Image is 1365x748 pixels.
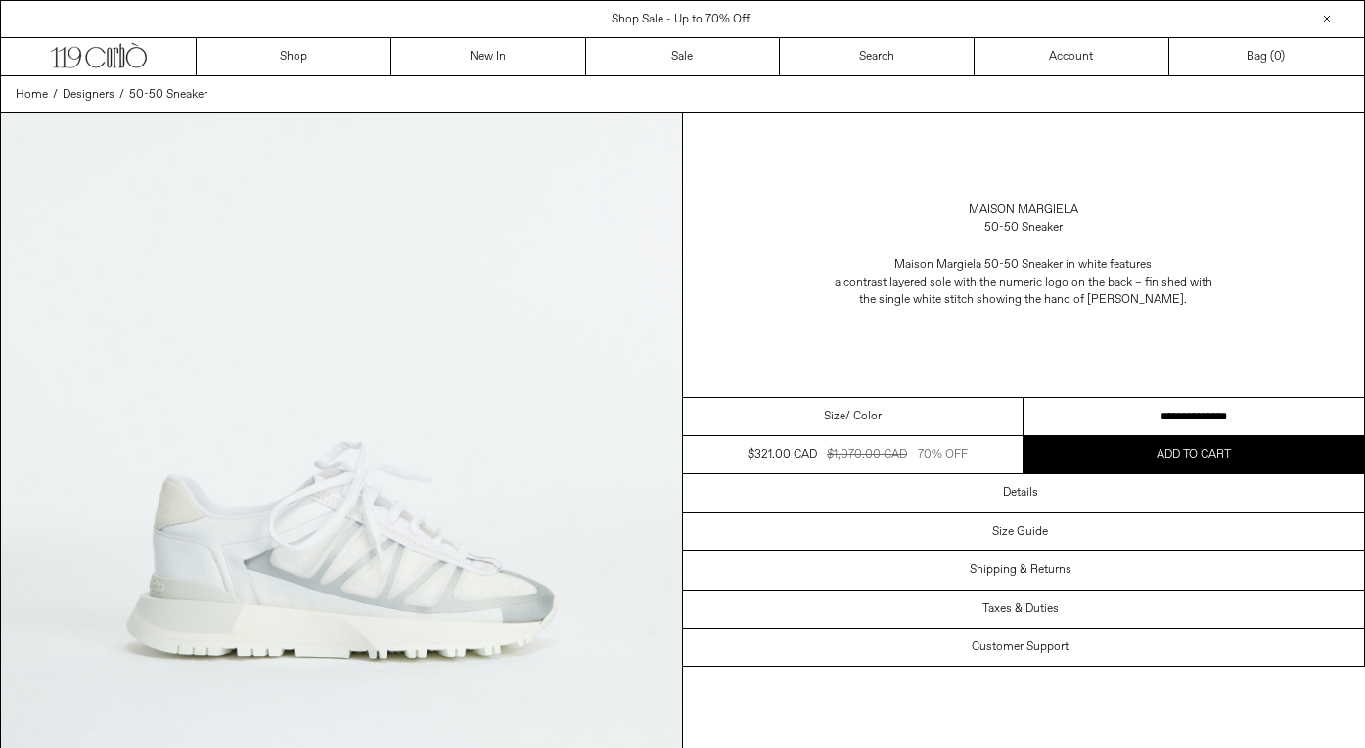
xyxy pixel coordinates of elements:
[1274,48,1285,66] span: )
[918,446,968,463] div: 70% OFF
[1003,486,1038,500] h3: Details
[63,87,114,103] span: Designers
[16,86,48,104] a: Home
[53,86,58,104] span: /
[970,563,1071,577] h3: Shipping & Returns
[969,201,1078,219] a: Maison Margiela
[1157,447,1231,462] span: Add to cart
[119,86,124,104] span: /
[63,86,114,104] a: Designers
[586,38,781,75] a: Sale
[982,602,1059,616] h3: Taxes & Duties
[984,219,1063,237] div: 50-50 Sneaker
[975,38,1169,75] a: Account
[612,12,750,27] a: Shop Sale - Up to 70% Off
[780,38,975,75] a: Search
[828,274,1219,309] span: a contrast layered sole with the numeric logo on the back – finished with the single white stitch...
[748,446,817,463] div: $321.00 CAD
[391,38,586,75] a: New In
[824,408,845,425] span: Size
[1024,436,1364,473] button: Add to cart
[845,408,882,425] span: / Color
[129,87,207,103] span: 50-50 Sneaker
[972,640,1069,654] h3: Customer Support
[197,38,391,75] a: Shop
[16,87,48,103] span: Home
[1274,49,1281,65] span: 0
[992,525,1048,539] h3: Size Guide
[1169,38,1364,75] a: Bag ()
[828,256,1219,309] div: Maison Margiela 50-50 Sneaker in white features
[129,86,207,104] a: 50-50 Sneaker
[827,446,907,463] div: $1,070.00 CAD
